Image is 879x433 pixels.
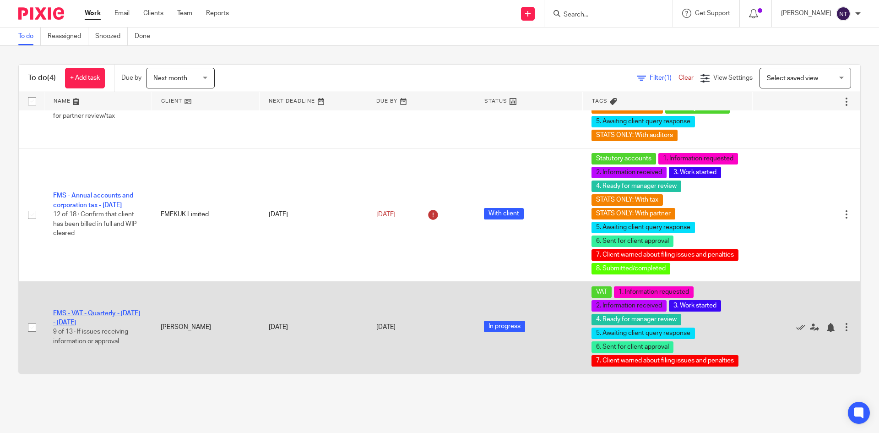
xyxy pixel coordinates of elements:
[65,68,105,88] a: + Add task
[767,75,818,82] span: Select saved view
[591,314,681,325] span: 4. Ready for manager review
[563,11,645,19] input: Search
[614,286,694,298] span: 1. Information requested
[260,281,367,373] td: [DATE]
[153,75,187,82] span: Next month
[591,263,670,274] span: 8. Submitted/completed
[376,324,396,330] span: [DATE]
[591,355,738,367] span: 7. Client warned about filing issues and penalties
[376,211,396,218] span: [DATE]
[591,194,663,206] span: STATS ONLY: With tax
[669,300,721,312] span: 3. Work started
[591,153,656,164] span: Statutory accounts
[114,9,130,18] a: Email
[591,286,612,298] span: VAT
[678,75,694,81] a: Clear
[18,27,41,45] a: To do
[18,7,64,20] img: Pixie
[177,9,192,18] a: Team
[650,75,678,81] span: Filter
[591,167,667,178] span: 2. Information received
[591,116,695,127] span: 5. Awaiting client query response
[48,27,88,45] a: Reassigned
[591,208,675,219] span: STATS ONLY: With partner
[591,341,673,353] span: 6. Sent for client approval
[591,236,673,247] span: 6. Sent for client approval
[713,75,753,81] span: View Settings
[152,281,259,373] td: [PERSON_NAME]
[206,9,229,18] a: Reports
[53,310,140,326] a: FMS - VAT - Quarterly - [DATE] - [DATE]
[591,249,738,261] span: 7. Client warned about filing issues and penalties
[796,323,810,332] a: Mark as done
[591,300,667,312] span: 2. Information received
[53,192,133,208] a: FMS - Annual accounts and corporation tax - [DATE]
[658,153,738,164] span: 1. Information requested
[591,222,695,233] span: 5. Awaiting client query response
[53,211,137,236] span: 12 of 18 · Confirm that client has been billed in full and WIP cleared
[484,321,525,332] span: In progress
[695,10,730,16] span: Get Support
[591,181,681,192] span: 4. Ready for manager review
[121,73,141,82] p: Due by
[836,6,851,21] img: svg%3E
[592,99,608,104] span: Tags
[53,329,128,345] span: 9 of 13 · If issues receiving information or approval
[260,148,367,281] td: [DATE]
[781,9,831,18] p: [PERSON_NAME]
[85,9,101,18] a: Work
[591,130,678,141] span: STATS ONLY: With auditors
[95,27,128,45] a: Snoozed
[28,73,56,83] h1: To do
[143,9,163,18] a: Clients
[47,74,56,82] span: (4)
[591,328,695,339] span: 5. Awaiting client query response
[484,208,524,219] span: With client
[135,27,157,45] a: Done
[152,148,259,281] td: EMEKUK Limited
[669,167,721,178] span: 3. Work started
[664,75,672,81] span: (1)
